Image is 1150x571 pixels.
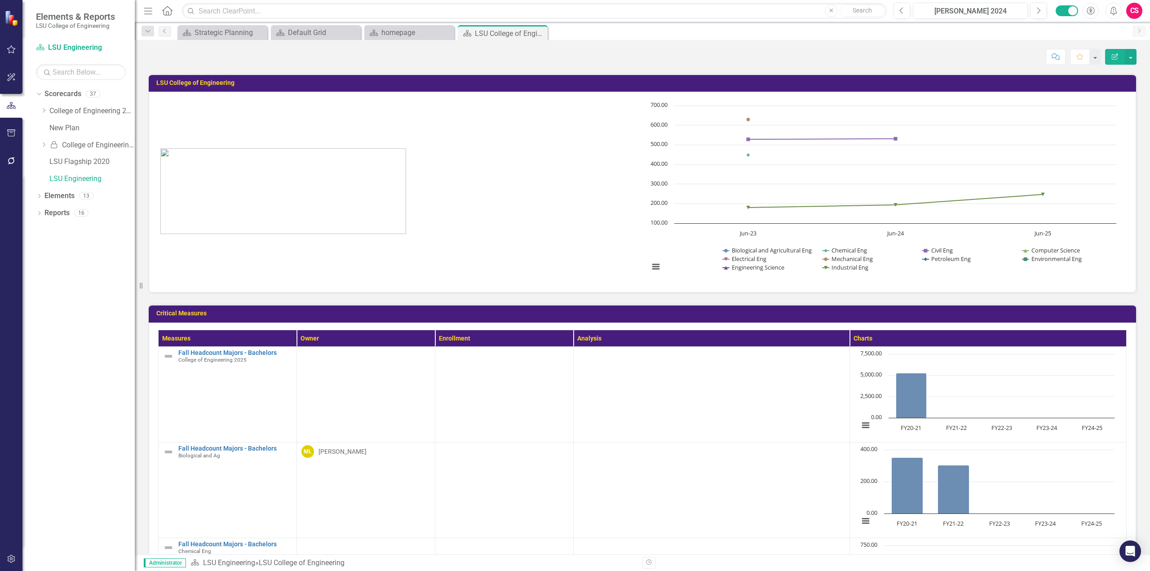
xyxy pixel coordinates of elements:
div: Chart. Highcharts interactive chart. [854,350,1122,439]
a: Reports [44,208,70,218]
span: Chemical Eng [178,548,211,554]
span: Search [853,7,872,14]
text: FY24-25 [1082,424,1102,432]
text: 600.00 [650,120,668,128]
a: Scorecards [44,89,81,99]
text: Jun-24 [886,229,904,237]
path: Jun-24, 194. Industrial Eng. [894,203,898,207]
text: 2,500.00 [860,392,882,400]
text: 0.00 [871,413,882,421]
text: 5,000.00 [860,370,882,378]
button: Show Industrial Eng [823,263,869,271]
div: LSU College of Engineering [475,28,545,39]
a: Fall Headcount Majors - Bachelors [178,541,292,548]
text: FY23-24 [1036,424,1057,432]
text: 100.00 [650,218,668,226]
td: Double-Click to Edit [573,346,850,442]
a: New Plan [49,123,135,133]
div: 16 [74,209,88,217]
button: View chart menu, Chart [650,261,662,273]
text: FY22-23 [989,519,1010,527]
text: 0.00 [867,509,877,517]
h3: Critical Measures [156,310,1132,317]
path: Jun-23, 180. Industrial Eng. [747,206,750,209]
text: FY21-22 [943,519,964,527]
text: 700.00 [650,101,668,109]
div: 13 [79,192,93,200]
text: 400.00 [860,445,877,453]
g: Industrial Eng, line 10 of 10 with 3 data points. [747,193,1045,209]
button: Show Electrical Eng [723,255,767,263]
text: 500.00 [650,140,668,148]
a: LSU Engineering [49,174,135,184]
div: homepage [381,27,452,38]
button: Show Biological and Agricultural Eng [723,246,813,254]
div: » [190,558,636,568]
input: Search Below... [36,64,126,80]
button: Show Chemical Eng [823,246,868,254]
text: Jun-25 [1034,229,1051,237]
svg: Interactive chart [645,101,1121,281]
span: Administrator [144,558,186,567]
a: LSU Flagship 2020 [49,157,135,167]
path: Jun-24, 531. Civil Eng. [894,137,898,141]
text: FY22-23 [991,424,1012,432]
button: Search [840,4,885,17]
path: FY20-21, 5,272. Actual. [896,373,927,418]
div: Default Grid [288,27,358,38]
path: Jun-23, 528. Civil Eng. [747,137,750,141]
g: Mechanical Eng, line 6 of 10 with 3 data points. [747,118,750,121]
text: 7,500.00 [860,349,882,357]
a: homepage [367,27,452,38]
a: Elements [44,191,75,201]
button: Show Environmental Eng [1022,255,1082,263]
a: Strategic Planning [180,27,265,38]
svg: Interactive chart [854,350,1119,439]
text: FY20-21 [897,519,918,527]
svg: Interactive chart [854,445,1119,535]
a: Fall Headcount Majors - Bachelors [178,350,292,356]
text: 400.00 [650,159,668,168]
small: LSU College of Engineering [36,22,115,29]
text: FY24-25 [1081,519,1102,527]
a: College of Engineering [DATE] - [DATE] [49,140,135,150]
div: ML [301,445,314,458]
button: Show Petroleum Eng [922,255,971,263]
div: Open Intercom Messenger [1119,540,1141,562]
g: Civil Eng, line 3 of 10 with 3 data points. [747,137,898,141]
div: [PERSON_NAME] [318,447,367,456]
g: Actual, series 1 of 2. Bar series with 5 bars. [896,354,1092,418]
input: Search ClearPoint... [182,3,887,19]
span: College of Engineering 2025 [178,357,247,363]
button: Show Computer Science [1022,246,1080,254]
text: FY20-21 [901,424,922,432]
text: FY21-22 [946,424,967,432]
img: Not Defined [163,542,174,553]
text: 200.00 [860,477,877,485]
h3: LSU College of Engineering [156,80,1132,86]
text: FY23-24 [1035,519,1056,527]
td: Double-Click to Edit [435,346,573,442]
span: Elements & Reports [36,11,115,22]
a: Default Grid [273,27,358,38]
button: CS [1126,3,1142,19]
text: Jun-23 [739,229,756,237]
button: View chart menu, Chart [859,515,872,527]
span: Biological and Ag [178,452,220,459]
td: Double-Click to Edit [296,346,435,442]
div: [PERSON_NAME] 2024 [916,6,1025,17]
text: 750.00 [860,540,877,549]
path: FY21-22, 302. Actual. [938,465,969,513]
div: Chart. Highcharts interactive chart. [645,101,1124,281]
button: [PERSON_NAME] 2024 [913,3,1028,19]
path: Jun-23, 448. Chemical Eng. [747,153,750,157]
a: College of Engineering 2025 [49,106,135,116]
path: Jun-23, 629. Mechanical Eng. [747,118,750,121]
td: Double-Click to Edit Right Click for Context Menu [159,442,297,538]
td: Double-Click to Edit [435,442,573,538]
path: Jun-25, 247. Industrial Eng. [1041,193,1045,196]
text: 300.00 [650,179,668,187]
button: Show Engineering Science [723,263,785,271]
div: LSU College of Engineering [259,558,345,567]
